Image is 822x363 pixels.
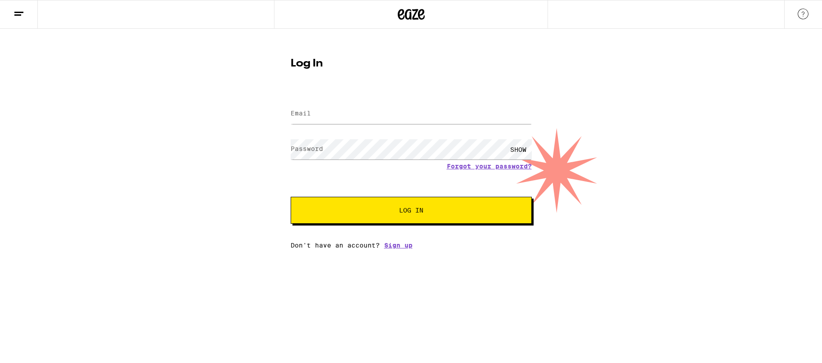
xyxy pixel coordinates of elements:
[447,163,532,170] a: Forgot your password?
[291,58,532,69] h1: Log In
[291,197,532,224] button: Log In
[384,242,413,249] a: Sign up
[291,104,532,124] input: Email
[399,207,423,213] span: Log In
[291,145,323,152] label: Password
[291,110,311,117] label: Email
[505,139,532,159] div: SHOW
[291,242,532,249] div: Don't have an account?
